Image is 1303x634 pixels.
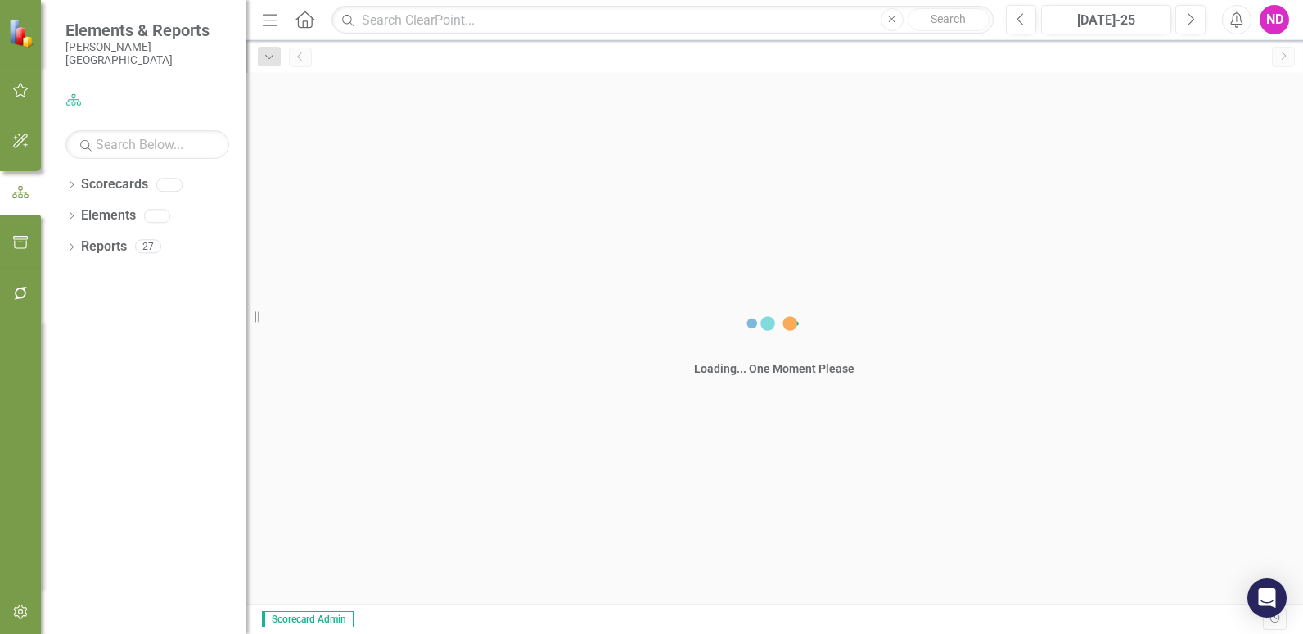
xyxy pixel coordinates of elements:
[331,6,994,34] input: Search ClearPoint...
[135,240,161,254] div: 27
[8,18,38,48] img: ClearPoint Strategy
[1041,5,1171,34] button: [DATE]-25
[908,8,990,31] button: Search
[1260,5,1289,34] button: ND
[65,20,229,40] span: Elements & Reports
[1247,578,1287,618] div: Open Intercom Messenger
[81,206,136,225] a: Elements
[65,130,229,159] input: Search Below...
[931,12,966,25] span: Search
[262,611,354,627] span: Scorecard Admin
[81,175,148,194] a: Scorecards
[1047,11,1165,30] div: [DATE]-25
[81,238,127,256] a: Reports
[694,360,854,377] div: Loading... One Moment Please
[65,40,229,67] small: [PERSON_NAME][GEOGRAPHIC_DATA]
